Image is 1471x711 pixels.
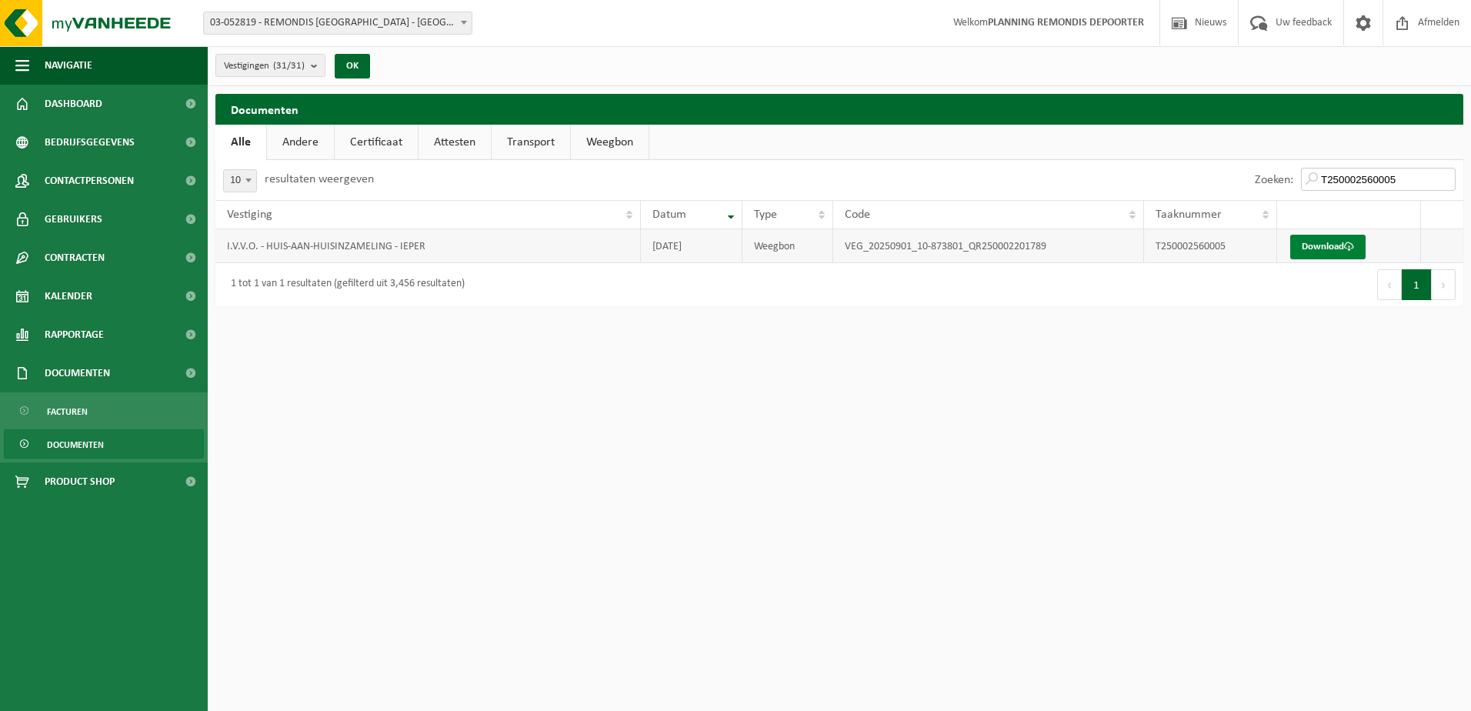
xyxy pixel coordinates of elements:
[45,462,115,501] span: Product Shop
[223,271,465,299] div: 1 tot 1 van 1 resultaten (gefilterd uit 3,456 resultaten)
[204,12,472,34] span: 03-052819 - REMONDIS WEST-VLAANDEREN - OOSTENDE
[1402,269,1432,300] button: 1
[265,173,374,185] label: resultaten weergeven
[215,54,325,77] button: Vestigingen(31/31)
[1432,269,1456,300] button: Next
[45,277,92,315] span: Kalender
[215,94,1463,124] h2: Documenten
[1255,174,1293,186] label: Zoeken:
[45,354,110,392] span: Documenten
[215,125,266,160] a: Alle
[45,200,102,239] span: Gebruikers
[47,397,88,426] span: Facturen
[45,46,92,85] span: Navigatie
[223,169,257,192] span: 10
[1144,229,1277,263] td: T250002560005
[45,85,102,123] span: Dashboard
[267,125,334,160] a: Andere
[4,429,204,459] a: Documenten
[1290,235,1366,259] a: Download
[335,125,418,160] a: Certificaat
[273,61,305,71] count: (31/31)
[652,209,686,221] span: Datum
[1156,209,1222,221] span: Taaknummer
[742,229,832,263] td: Weegbon
[47,430,104,459] span: Documenten
[227,209,272,221] span: Vestiging
[45,162,134,200] span: Contactpersonen
[754,209,777,221] span: Type
[833,229,1145,263] td: VEG_20250901_10-873801_QR250002201789
[419,125,491,160] a: Attesten
[845,209,870,221] span: Code
[492,125,570,160] a: Transport
[224,170,256,192] span: 10
[45,315,104,354] span: Rapportage
[4,396,204,426] a: Facturen
[45,239,105,277] span: Contracten
[224,55,305,78] span: Vestigingen
[641,229,742,263] td: [DATE]
[988,17,1144,28] strong: PLANNING REMONDIS DEPOORTER
[1377,269,1402,300] button: Previous
[571,125,649,160] a: Weegbon
[215,229,641,263] td: I.V.V.O. - HUIS-AAN-HUISINZAMELING - IEPER
[45,123,135,162] span: Bedrijfsgegevens
[335,54,370,78] button: OK
[203,12,472,35] span: 03-052819 - REMONDIS WEST-VLAANDEREN - OOSTENDE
